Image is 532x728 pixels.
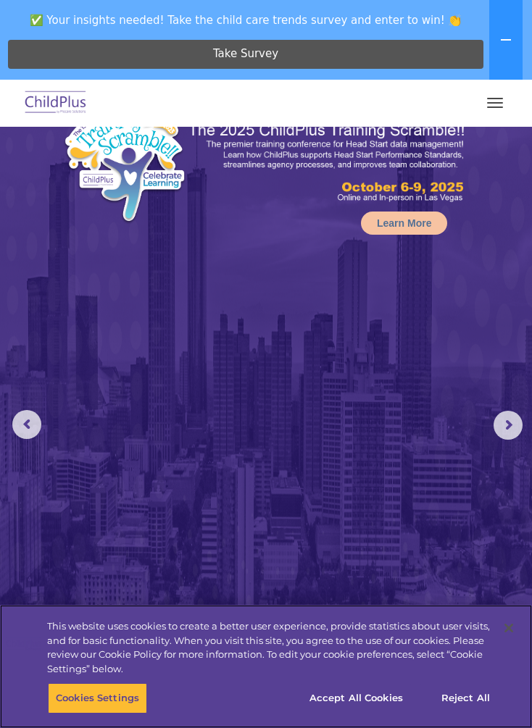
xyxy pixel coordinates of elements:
[6,6,486,34] span: ✅ Your insights needed! Take the child care trends survey and enter to win! 👏
[420,683,511,714] button: Reject All
[8,40,483,69] a: Take Survey
[48,683,147,714] button: Cookies Settings
[22,86,90,120] img: ChildPlus by Procare Solutions
[302,683,411,714] button: Accept All Cookies
[361,212,447,235] a: Learn More
[493,612,525,644] button: Close
[213,41,278,67] span: Take Survey
[47,619,494,676] div: This website uses cookies to create a better user experience, provide statistics about user visit...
